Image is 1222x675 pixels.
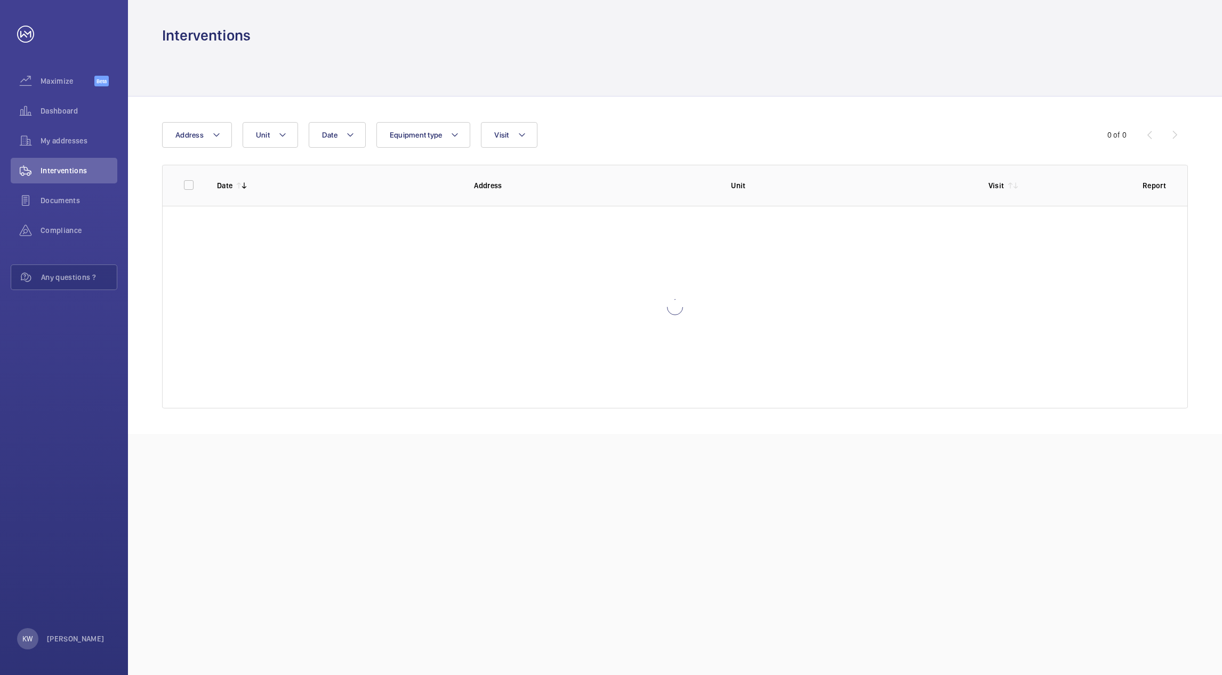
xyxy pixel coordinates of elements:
span: Unit [256,131,270,139]
p: Visit [988,180,1004,191]
span: My addresses [41,135,117,146]
h1: Interventions [162,26,251,45]
span: Maximize [41,76,94,86]
p: KW [22,633,33,644]
button: Visit [481,122,537,148]
span: Any questions ? [41,272,117,283]
span: Equipment type [390,131,443,139]
span: Beta [94,76,109,86]
div: 0 of 0 [1107,130,1127,140]
span: Documents [41,195,117,206]
span: Date [322,131,337,139]
button: Equipment type [376,122,471,148]
button: Address [162,122,232,148]
button: Unit [243,122,298,148]
p: Address [474,180,714,191]
p: Unit [731,180,971,191]
span: Visit [494,131,509,139]
span: Dashboard [41,106,117,116]
span: Address [175,131,204,139]
p: [PERSON_NAME] [47,633,104,644]
span: Interventions [41,165,117,176]
button: Date [309,122,366,148]
p: Date [217,180,232,191]
span: Compliance [41,225,117,236]
p: Report [1143,180,1166,191]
